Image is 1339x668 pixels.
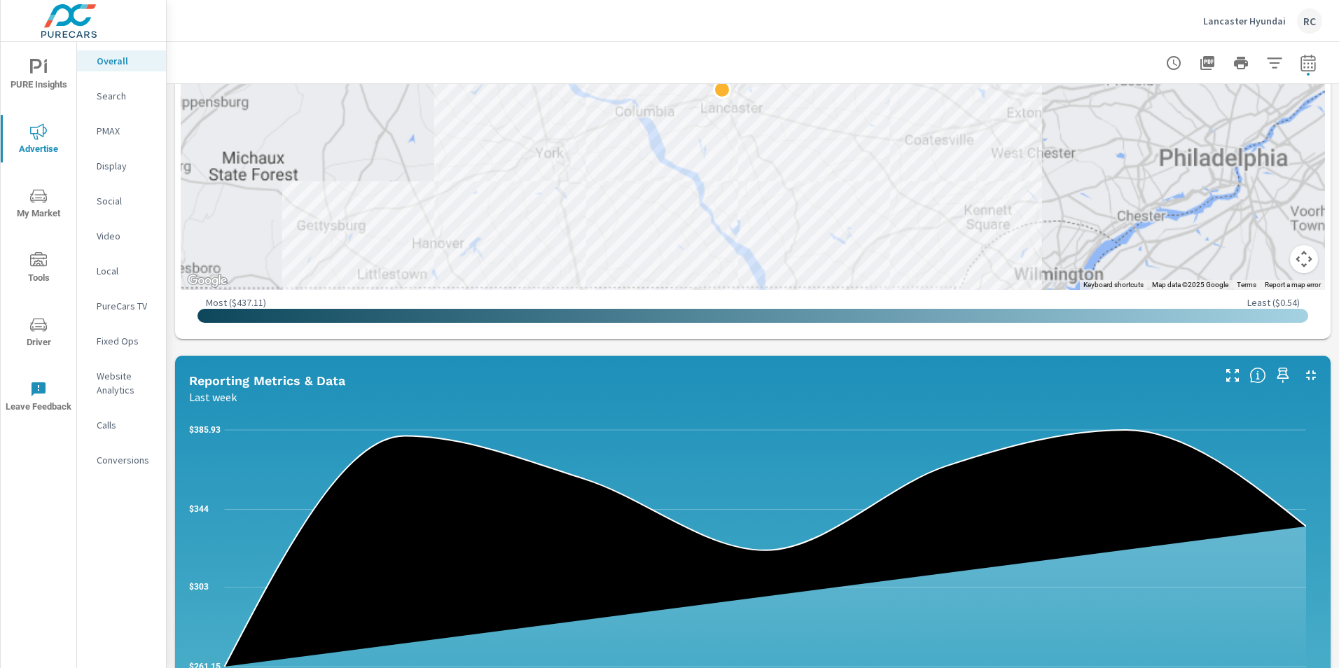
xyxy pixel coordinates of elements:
div: Video [77,225,166,246]
button: Minimize Widget [1300,364,1322,387]
p: Overall [97,54,155,68]
span: Driver [5,316,72,351]
text: $303 [189,582,209,592]
span: Advertise [5,123,72,158]
span: Tools [5,252,72,286]
div: Overall [77,50,166,71]
div: Calls [77,415,166,436]
p: Conversions [97,453,155,467]
span: Save this to your personalized report [1272,364,1294,387]
span: My Market [5,188,72,222]
p: Fixed Ops [97,334,155,348]
a: Report a map error [1265,281,1321,288]
button: Keyboard shortcuts [1083,280,1144,290]
button: Make Fullscreen [1221,364,1244,387]
text: $385.93 [189,425,221,435]
p: Calls [97,418,155,432]
p: Website Analytics [97,369,155,397]
div: PMAX [77,120,166,141]
p: Display [97,159,155,173]
p: Local [97,264,155,278]
span: PURE Insights [5,59,72,93]
p: PureCars TV [97,299,155,313]
div: nav menu [1,42,76,429]
text: $344 [189,504,209,514]
span: Leave Feedback [5,381,72,415]
div: Display [77,155,166,176]
p: Social [97,194,155,208]
div: Website Analytics [77,366,166,401]
div: PureCars TV [77,295,166,316]
div: Search [77,85,166,106]
div: Fixed Ops [77,330,166,352]
p: Lancaster Hyundai [1203,15,1286,27]
button: Select Date Range [1294,49,1322,77]
h5: Reporting Metrics & Data [189,373,345,388]
div: RC [1297,8,1322,34]
div: Social [77,190,166,211]
button: Map camera controls [1290,245,1318,273]
div: Conversions [77,450,166,471]
p: Last week [189,389,237,405]
img: Google [184,272,230,290]
p: Video [97,229,155,243]
a: Terms [1237,281,1256,288]
span: Understand performance data overtime and see how metrics compare to each other. [1249,367,1266,384]
p: PMAX [97,124,155,138]
div: Local [77,260,166,281]
span: Map data ©2025 Google [1152,281,1228,288]
p: Search [97,89,155,103]
a: Open this area in Google Maps (opens a new window) [184,272,230,290]
p: Least ( $0.54 ) [1247,296,1300,309]
p: Most ( $437.11 ) [206,296,266,309]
